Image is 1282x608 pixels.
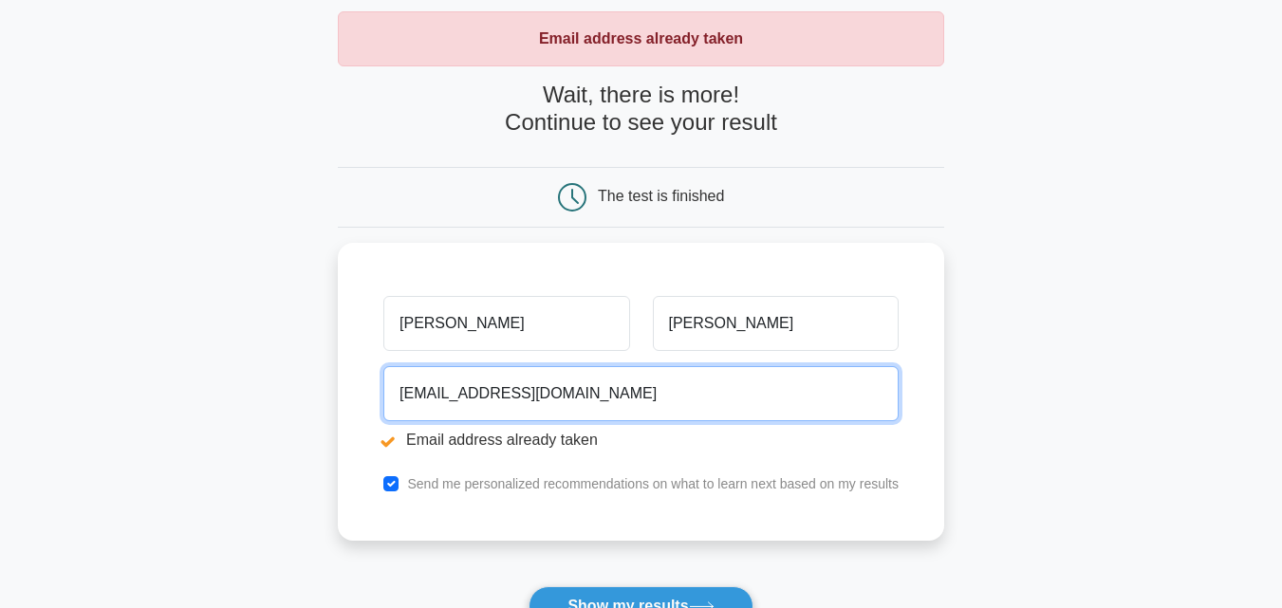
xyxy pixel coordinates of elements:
[383,296,629,351] input: First name
[598,188,724,204] div: The test is finished
[653,296,899,351] input: Last name
[407,476,899,491] label: Send me personalized recommendations on what to learn next based on my results
[383,366,899,421] input: Email
[383,429,899,451] li: Email address already taken
[338,82,944,137] h4: Wait, there is more! Continue to see your result
[539,30,743,46] strong: Email address already taken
